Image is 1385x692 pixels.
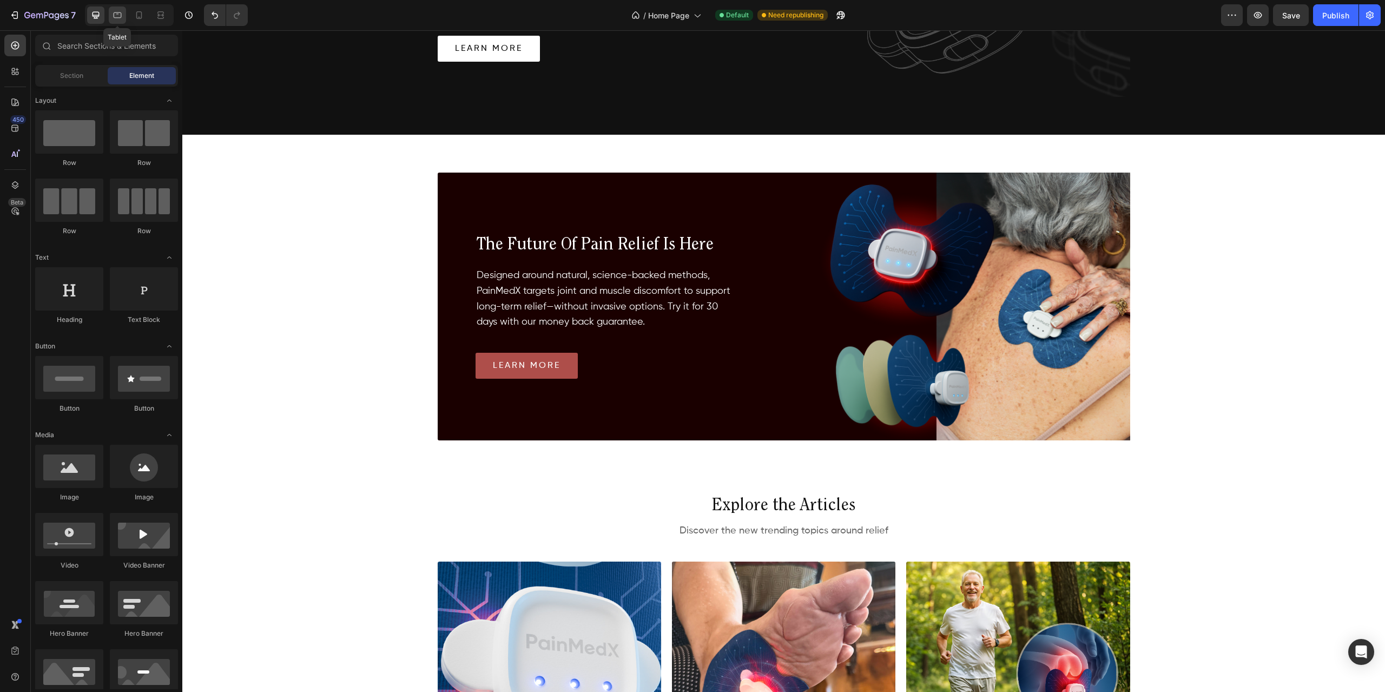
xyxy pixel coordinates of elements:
[311,329,378,343] p: Learn more
[8,198,26,207] div: Beta
[110,492,178,502] div: Image
[255,465,948,486] h2: Explore the Articles
[71,9,76,22] p: 7
[182,30,1385,692] iframe: Design area
[648,10,689,21] span: Home Page
[35,492,103,502] div: Image
[204,4,248,26] div: Undo/Redo
[293,205,553,226] h2: the future of pain relief is here
[35,315,103,325] div: Heading
[1322,10,1349,21] div: Publish
[35,226,103,236] div: Row
[35,629,103,638] div: Hero Banner
[35,561,103,570] div: Video
[110,629,178,638] div: Hero Banner
[110,404,178,413] div: Button
[35,158,103,168] div: Row
[10,115,26,124] div: 450
[60,71,83,81] span: Section
[1282,11,1300,20] span: Save
[35,430,54,440] span: Media
[161,338,178,355] span: Toggle open
[35,404,103,413] div: Button
[293,322,395,348] a: Learn more
[1273,4,1309,26] button: Save
[161,249,178,266] span: Toggle open
[110,158,178,168] div: Row
[1348,639,1374,665] div: Open Intercom Messenger
[161,426,178,444] span: Toggle open
[35,96,56,106] span: Layout
[643,10,646,21] span: /
[110,226,178,236] div: Row
[35,341,55,351] span: Button
[35,253,49,262] span: Text
[256,493,947,509] p: Discover the new trending topics around relief
[110,315,178,325] div: Text Block
[726,10,749,20] span: Default
[129,71,154,81] span: Element
[294,238,552,300] p: Designed around natural, science-backed methods, PainMedX targets joint and muscle discomfort to ...
[110,561,178,570] div: Video Banner
[4,4,81,26] button: 7
[1313,4,1358,26] button: Publish
[35,35,178,56] input: Search Sections & Elements
[161,92,178,109] span: Toggle open
[768,10,823,20] span: Need republishing
[612,142,948,410] img: gempages_522953029591237418-ca9db4e1-d96b-4b41-a662-17f3e228d6a8.png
